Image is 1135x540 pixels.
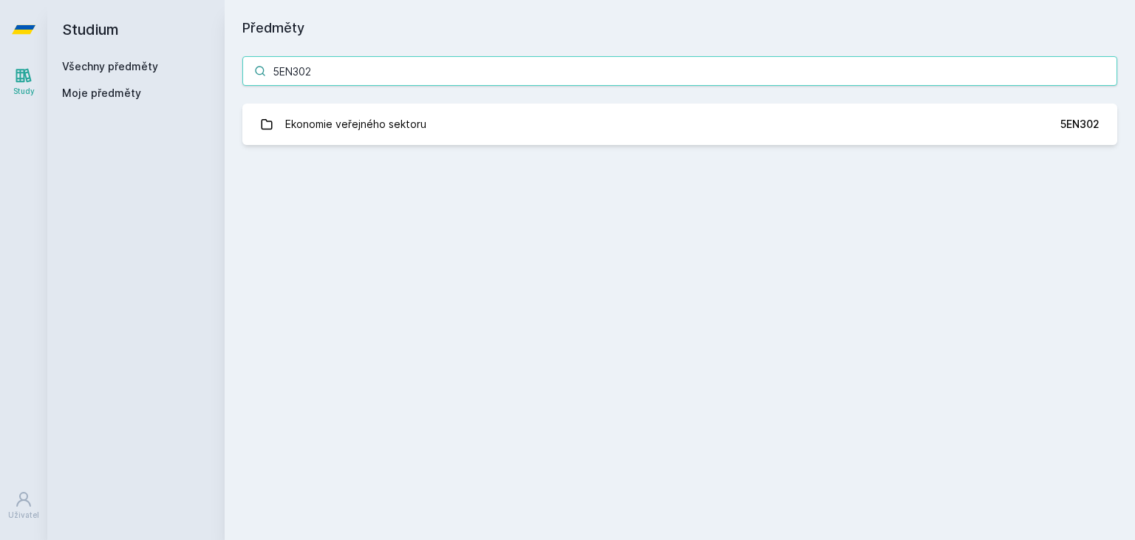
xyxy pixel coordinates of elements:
h1: Předměty [242,18,1117,38]
a: Ekonomie veřejného sektoru 5EN302 [242,104,1117,145]
span: Moje předměty [62,86,141,101]
a: Všechny předměty [62,60,158,72]
a: Uživatel [3,483,44,528]
input: Název nebo ident předmětu… [242,56,1117,86]
div: Uživatel [8,510,39,521]
div: 5EN302 [1060,117,1100,132]
a: Study [3,59,44,104]
div: Study [13,86,35,97]
div: Ekonomie veřejného sektoru [285,109,426,139]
